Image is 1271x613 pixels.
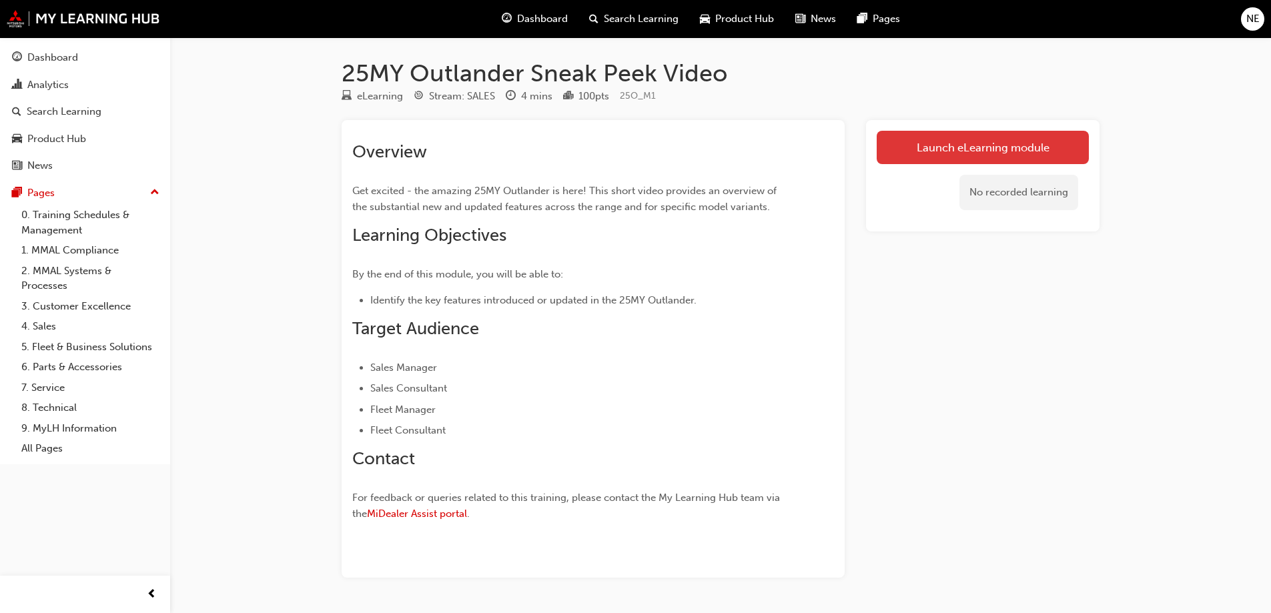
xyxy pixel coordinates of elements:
[150,184,159,201] span: up-icon
[689,5,785,33] a: car-iconProduct Hub
[604,11,679,27] span: Search Learning
[27,77,69,93] div: Analytics
[27,50,78,65] div: Dashboard
[352,141,427,162] span: Overview
[5,45,165,70] a: Dashboard
[16,357,165,378] a: 6. Parts & Accessories
[352,185,779,213] span: Get excited - the amazing 25MY Outlander is here! This short video provides an overview of the su...
[5,43,165,181] button: DashboardAnalyticsSearch LearningProduct HubNews
[16,261,165,296] a: 2. MMAL Systems & Processes
[517,11,568,27] span: Dashboard
[27,131,86,147] div: Product Hub
[16,438,165,459] a: All Pages
[370,382,447,394] span: Sales Consultant
[16,398,165,418] a: 8. Technical
[429,89,495,104] div: Stream: SALES
[12,187,22,199] span: pages-icon
[16,205,165,240] a: 0. Training Schedules & Management
[506,91,516,103] span: clock-icon
[491,5,578,33] a: guage-iconDashboard
[5,181,165,205] button: Pages
[578,89,609,104] div: 100 pts
[5,73,165,97] a: Analytics
[467,508,470,520] span: .
[811,11,836,27] span: News
[16,240,165,261] a: 1. MMAL Compliance
[370,362,437,374] span: Sales Manager
[414,88,495,105] div: Stream
[352,318,479,339] span: Target Audience
[367,508,467,520] a: MiDealer Assist portal
[877,131,1089,164] a: Launch eLearning module
[785,5,847,33] a: news-iconNews
[414,91,424,103] span: target-icon
[7,10,160,27] img: mmal
[620,90,656,101] span: Learning resource code
[12,133,22,145] span: car-icon
[342,59,1100,88] h1: 25MY Outlander Sneak Peek Video
[563,88,609,105] div: Points
[1246,11,1260,27] span: NE
[563,91,573,103] span: podium-icon
[27,158,53,173] div: News
[5,153,165,178] a: News
[16,418,165,439] a: 9. MyLH Information
[352,492,783,520] span: For feedback or queries related to this training, please contact the My Learning Hub team via the
[506,88,552,105] div: Duration
[502,11,512,27] span: guage-icon
[857,11,867,27] span: pages-icon
[352,268,563,280] span: By the end of this module, you will be able to:
[352,448,415,469] span: Contact
[370,404,436,416] span: Fleet Manager
[16,337,165,358] a: 5. Fleet & Business Solutions
[12,79,22,91] span: chart-icon
[12,106,21,118] span: search-icon
[16,316,165,337] a: 4. Sales
[715,11,774,27] span: Product Hub
[589,11,598,27] span: search-icon
[352,225,506,245] span: Learning Objectives
[357,89,403,104] div: eLearning
[700,11,710,27] span: car-icon
[12,52,22,64] span: guage-icon
[16,296,165,317] a: 3. Customer Excellence
[370,294,697,306] span: Identify the key features introduced or updated in the 25MY Outlander.
[5,127,165,151] a: Product Hub
[847,5,911,33] a: pages-iconPages
[16,378,165,398] a: 7. Service
[5,99,165,124] a: Search Learning
[12,160,22,172] span: news-icon
[959,175,1078,210] div: No recorded learning
[1241,7,1264,31] button: NE
[27,104,101,119] div: Search Learning
[795,11,805,27] span: news-icon
[342,91,352,103] span: learningResourceType_ELEARNING-icon
[27,185,55,201] div: Pages
[147,586,157,603] span: prev-icon
[342,88,403,105] div: Type
[370,424,446,436] span: Fleet Consultant
[873,11,900,27] span: Pages
[521,89,552,104] div: 4 mins
[578,5,689,33] a: search-iconSearch Learning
